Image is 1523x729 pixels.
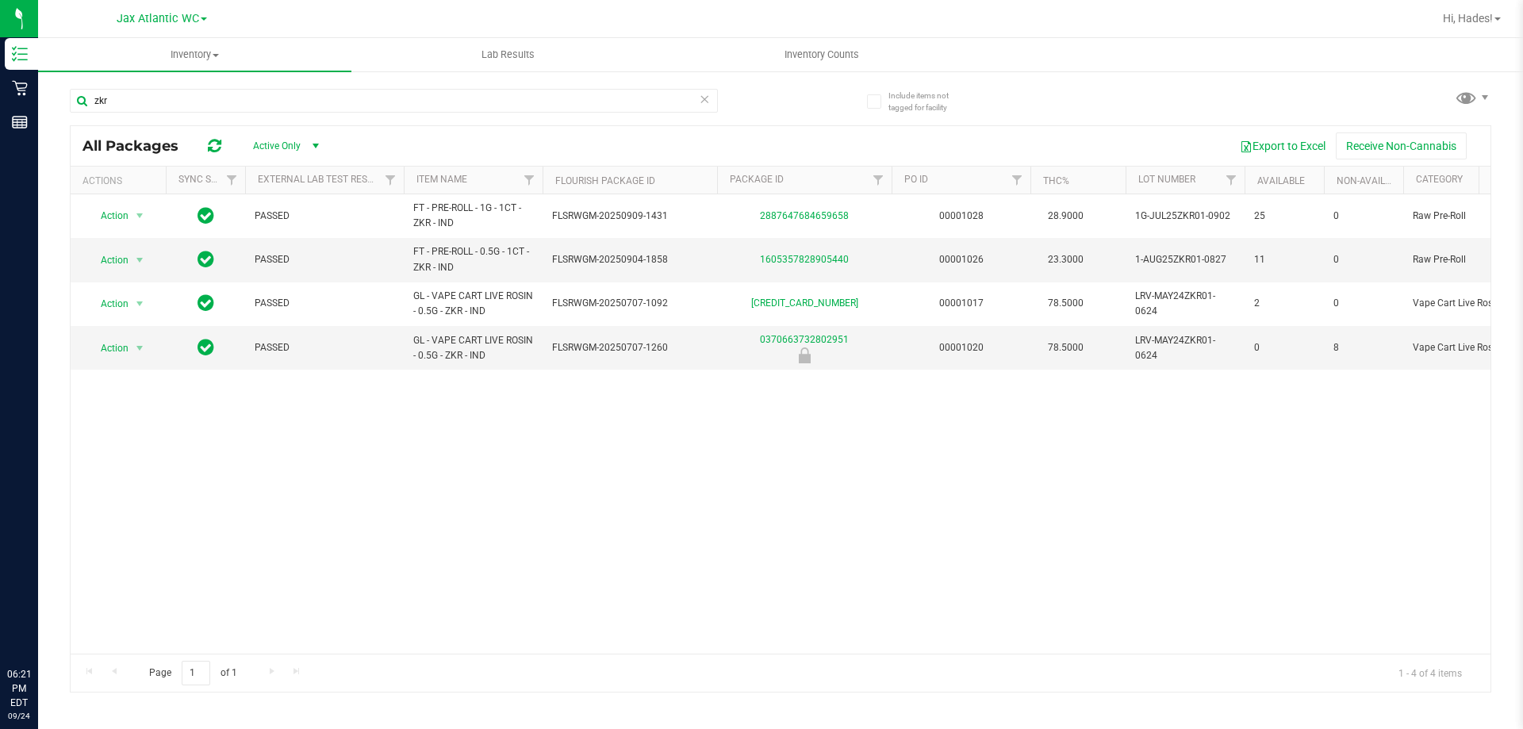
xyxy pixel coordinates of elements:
span: select [130,249,150,271]
inline-svg: Retail [12,80,28,96]
span: 78.5000 [1040,336,1091,359]
a: Sync Status [178,174,240,185]
a: Lab Results [351,38,665,71]
a: THC% [1043,175,1069,186]
span: 1G-JUL25ZKR01-0902 [1135,209,1235,224]
p: 06:21 PM EDT [7,667,31,710]
a: Filter [1004,167,1030,194]
span: FLSRWGM-20250707-1260 [552,340,708,355]
span: LRV-MAY24ZKR01-0624 [1135,289,1235,319]
a: 0370663732802951 [760,334,849,345]
span: 8 [1333,340,1394,355]
span: Action [86,337,129,359]
a: Filter [516,167,543,194]
span: 28.9000 [1040,205,1091,228]
span: 0 [1333,252,1394,267]
span: PASSED [255,209,394,224]
span: FLSRWGM-20250707-1092 [552,296,708,311]
span: LRV-MAY24ZKR01-0624 [1135,333,1235,363]
span: Action [86,205,129,227]
a: 00001026 [939,254,984,265]
inline-svg: Reports [12,114,28,130]
inline-svg: Inventory [12,46,28,62]
span: In Sync [198,248,214,270]
div: Newly Received [715,347,894,363]
span: 0 [1333,296,1394,311]
a: Package ID [730,174,784,185]
div: Actions [82,175,159,186]
span: select [130,293,150,315]
span: Inventory [38,48,351,62]
button: Receive Non-Cannabis [1336,132,1467,159]
span: select [130,205,150,227]
a: 00001017 [939,297,984,309]
span: 11 [1254,252,1314,267]
span: All Packages [82,137,194,155]
span: PASSED [255,296,394,311]
input: 1 [182,661,210,685]
span: Lab Results [460,48,556,62]
a: Filter [219,167,245,194]
span: 25 [1254,209,1314,224]
a: 2887647684659658 [760,210,849,221]
a: Available [1257,175,1305,186]
span: Include items not tagged for facility [888,90,968,113]
a: PO ID [904,174,928,185]
a: Inventory [38,38,351,71]
span: 0 [1254,340,1314,355]
span: 0 [1333,209,1394,224]
a: Category [1416,174,1463,185]
span: In Sync [198,205,214,227]
a: 1605357828905440 [760,254,849,265]
span: GL - VAPE CART LIVE ROSIN - 0.5G - ZKR - IND [413,333,533,363]
span: select [130,337,150,359]
span: In Sync [198,292,214,314]
button: Export to Excel [1230,132,1336,159]
span: GL - VAPE CART LIVE ROSIN - 0.5G - ZKR - IND [413,289,533,319]
span: PASSED [255,252,394,267]
span: FLSRWGM-20250904-1858 [552,252,708,267]
a: Filter [865,167,892,194]
a: Inventory Counts [665,38,978,71]
span: Clear [699,89,710,109]
a: Flourish Package ID [555,175,655,186]
span: 1 - 4 of 4 items [1386,661,1475,685]
span: FT - PRE-ROLL - 0.5G - 1CT - ZKR - IND [413,244,533,274]
a: External Lab Test Result [258,174,382,185]
a: Item Name [416,174,467,185]
span: Jax Atlantic WC [117,12,199,25]
a: Non-Available [1337,175,1407,186]
a: Lot Number [1138,174,1195,185]
span: 23.3000 [1040,248,1091,271]
a: 00001028 [939,210,984,221]
a: 00001020 [939,342,984,353]
span: PASSED [255,340,394,355]
a: Filter [378,167,404,194]
input: Search Package ID, Item Name, SKU, Lot or Part Number... [70,89,718,113]
iframe: Resource center [16,602,63,650]
span: Hi, Hades! [1443,12,1493,25]
span: 78.5000 [1040,292,1091,315]
span: Action [86,249,129,271]
span: Page of 1 [136,661,250,685]
span: 2 [1254,296,1314,311]
span: In Sync [198,336,214,359]
a: [CREDIT_CARD_NUMBER] [751,297,858,309]
span: FT - PRE-ROLL - 1G - 1CT - ZKR - IND [413,201,533,231]
span: Inventory Counts [763,48,880,62]
a: Filter [1218,167,1245,194]
span: Action [86,293,129,315]
p: 09/24 [7,710,31,722]
span: 1-AUG25ZKR01-0827 [1135,252,1235,267]
span: FLSRWGM-20250909-1431 [552,209,708,224]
